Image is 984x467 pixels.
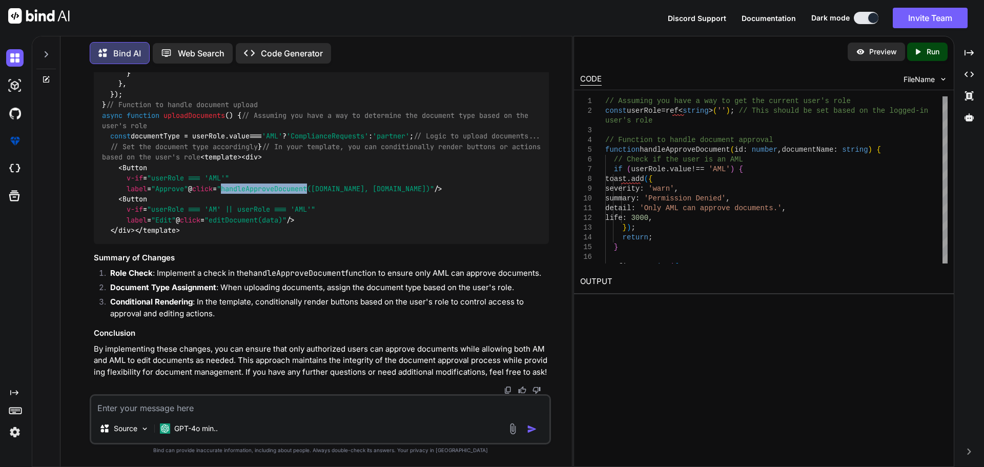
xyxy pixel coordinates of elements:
[739,165,743,173] span: {
[507,423,519,435] img: attachment
[939,75,948,84] img: chevron down
[580,223,592,233] div: 13
[110,132,131,141] span: const
[622,224,626,232] span: }
[504,386,512,394] img: copy
[742,13,796,24] button: Documentation
[110,282,216,292] strong: Document Type Assignment
[373,132,409,141] span: 'partner'
[110,142,258,151] span: // Set the document type accordingly
[151,184,188,193] span: "Approve"
[927,47,939,57] p: Run
[6,423,24,441] img: settings
[605,107,627,115] span: const
[580,155,592,165] div: 6
[580,96,592,106] div: 1
[674,185,678,193] span: ,
[726,194,730,202] span: ,
[229,132,250,141] span: value
[286,132,368,141] span: 'ComplianceRequests'
[580,184,592,194] div: 9
[580,252,592,262] div: 16
[580,242,592,252] div: 15
[605,214,623,222] span: life
[217,184,434,193] span: "handleApproveDocument([DOMAIN_NAME], [DOMAIN_NAME])"
[527,424,537,434] img: icon
[648,233,652,241] span: ;
[160,423,170,434] img: GPT-4o mini
[580,145,592,155] div: 5
[782,204,786,212] span: ,
[730,165,734,173] span: )
[668,13,726,24] button: Discord Support
[605,204,631,212] span: detail
[110,268,153,278] strong: Role Check
[94,252,549,264] h3: Summary of Changes
[670,262,674,271] span: (
[876,146,880,154] span: {
[627,224,631,232] span: )
[127,215,147,225] span: label
[648,175,652,183] span: {
[147,205,315,214] span: "userRole === 'AM' || userRole === 'AML'"
[8,8,70,24] img: Bind AI
[726,107,730,115] span: )
[605,262,635,271] span: confirm
[90,446,551,454] p: Bind can provide inaccurate information, including about people. Always double-check its answers....
[742,14,796,23] span: Documentation
[574,270,954,294] h2: OUTPUT
[893,8,968,28] button: Invite Team
[821,97,851,105] span: 's role
[644,194,726,202] span: 'Permission Denied'
[140,424,149,433] img: Pick Models
[6,77,24,94] img: darkAi-studio
[631,175,644,183] span: add
[640,185,644,193] span: :
[122,163,147,172] span: Button
[106,100,258,110] span: // Function to handle document upload
[110,297,193,307] strong: Conditional Rendering
[708,165,730,173] span: 'AML'
[627,175,631,183] span: .
[94,328,549,339] h3: Conclusion
[868,146,872,154] span: )
[580,262,592,272] div: 17
[631,214,648,222] span: 3000
[631,204,635,212] span: :
[869,47,897,57] p: Preview
[178,47,224,59] p: Web Search
[683,107,708,115] span: string
[110,226,135,235] span: </ >
[414,132,541,141] span: // Logic to upload documents...
[6,49,24,67] img: darkChat
[532,386,541,394] img: dislike
[635,262,639,271] span: .
[114,423,137,434] p: Source
[122,194,147,204] span: Button
[713,107,717,115] span: (
[842,146,868,154] span: string
[833,146,837,154] span: :
[102,163,442,193] span: < = = @ = />
[622,214,626,222] span: :
[665,107,678,115] span: ref
[518,386,526,394] img: like
[580,233,592,242] div: 14
[648,214,652,222] span: ,
[147,173,229,182] span: "userRole === 'AML'"
[605,194,635,202] span: summary
[640,146,730,154] span: handleApproveDocument
[580,135,592,145] div: 4
[261,47,323,59] p: Code Generator
[730,146,734,154] span: (
[102,296,549,319] li: : In the template, conditionally render buttons based on the user's role to control access to app...
[622,233,648,241] span: return
[605,146,640,154] span: function
[631,224,635,232] span: ;
[180,215,200,225] span: click
[734,146,743,154] span: id
[118,226,131,235] span: div
[580,194,592,204] div: 10
[691,165,704,173] span: !==
[102,282,549,296] li: : When uploading documents, assign the document type based on the user's role.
